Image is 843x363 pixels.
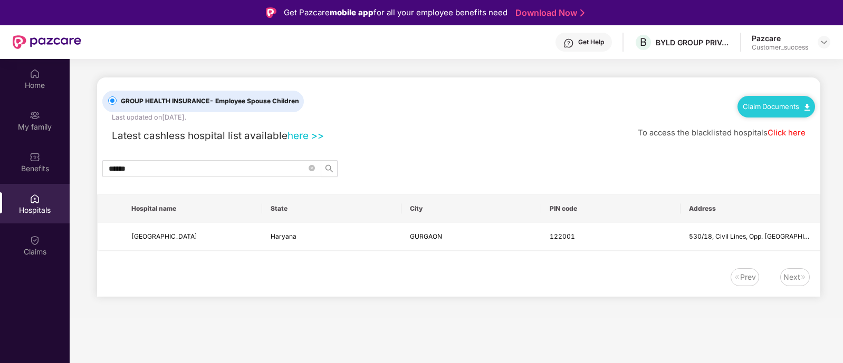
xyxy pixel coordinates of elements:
img: Stroke [580,7,585,18]
th: City [401,194,541,223]
div: Last updated on [DATE] . [112,112,186,123]
div: Next [783,271,800,283]
th: PIN code [541,194,681,223]
img: svg+xml;base64,PHN2ZyBpZD0iSGVscC0zMngzMiIgeG1sbnM9Imh0dHA6Ly93d3cudzMub3JnLzIwMDAvc3ZnIiB3aWR0aD... [563,38,574,48]
span: Latest cashless hospital list available [112,130,288,142]
div: BYLD GROUP PRIVATE LIMITED [656,37,730,47]
strong: mobile app [330,7,373,17]
img: svg+xml;base64,PHN2ZyBpZD0iSG9tZSIgeG1sbnM9Imh0dHA6Ly93d3cudzMub3JnLzIwMDAvc3ZnIiB3aWR0aD0iMjAiIG... [30,68,40,79]
button: search [321,160,338,177]
div: Customer_success [752,43,808,52]
a: Download Now [515,7,581,18]
span: GURGAON [410,232,442,240]
th: Address [681,194,820,223]
span: Hospital name [131,204,254,213]
span: 122001 [550,232,575,240]
img: svg+xml;base64,PHN2ZyBpZD0iQ2xhaW0iIHhtbG5zPSJodHRwOi8vd3d3LnczLm9yZy8yMDAwL3N2ZyIgd2lkdGg9IjIwIi... [30,235,40,246]
span: Address [689,204,811,213]
a: here >> [288,130,324,142]
span: 530/18, Civil Lines, Opp. [GEOGRAPHIC_DATA] [689,232,830,240]
div: Get Help [578,38,604,46]
img: svg+xml;base64,PHN2ZyB3aWR0aD0iMjAiIGhlaWdodD0iMjAiIHZpZXdCb3g9IjAgMCAyMCAyMCIgZmlsbD0ibm9uZSIgeG... [30,110,40,121]
td: GURGAON [401,223,541,251]
span: - Employee Spouse Children [209,97,299,105]
span: B [640,36,647,48]
div: Prev [740,271,756,283]
img: svg+xml;base64,PHN2ZyBpZD0iQmVuZWZpdHMiIHhtbG5zPSJodHRwOi8vd3d3LnczLm9yZy8yMDAwL3N2ZyIgd2lkdGg9Ij... [30,152,40,162]
img: svg+xml;base64,PHN2ZyB4bWxucz0iaHR0cDovL3d3dy53My5vcmcvMjAwMC9zdmciIHdpZHRoPSIxMC40IiBoZWlnaHQ9Ij... [804,104,810,111]
img: Logo [266,7,276,18]
span: [GEOGRAPHIC_DATA] [131,232,197,240]
span: To access the blacklisted hospitals [638,128,768,138]
div: Get Pazcare for all your employee benefits need [284,6,507,19]
a: Claim Documents [743,102,810,111]
div: Pazcare [752,33,808,43]
img: svg+xml;base64,PHN2ZyB4bWxucz0iaHR0cDovL3d3dy53My5vcmcvMjAwMC9zdmciIHdpZHRoPSIxNiIgaGVpZ2h0PSIxNi... [800,274,807,280]
span: Haryana [271,232,296,240]
img: New Pazcare Logo [13,35,81,49]
span: close-circle [309,165,315,171]
img: svg+xml;base64,PHN2ZyBpZD0iSG9zcGl0YWxzIiB4bWxucz0iaHR0cDovL3d3dy53My5vcmcvMjAwMC9zdmciIHdpZHRoPS... [30,193,40,204]
span: GROUP HEALTH INSURANCE [117,96,303,106]
img: svg+xml;base64,PHN2ZyB4bWxucz0iaHR0cDovL3d3dy53My5vcmcvMjAwMC9zdmciIHdpZHRoPSIxNiIgaGVpZ2h0PSIxNi... [734,274,740,280]
th: Hospital name [123,194,262,223]
td: 530/18, Civil Lines, Opp. Nehru Stadium [681,223,820,251]
th: State [262,194,401,223]
td: Aarvy Hospital [123,223,262,251]
span: close-circle [309,164,315,174]
a: Click here [768,128,806,138]
span: search [321,164,337,173]
td: Haryana [262,223,401,251]
img: svg+xml;base64,PHN2ZyBpZD0iRHJvcGRvd24tMzJ4MzIiIHhtbG5zPSJodHRwOi8vd3d3LnczLm9yZy8yMDAwL3N2ZyIgd2... [820,38,828,46]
